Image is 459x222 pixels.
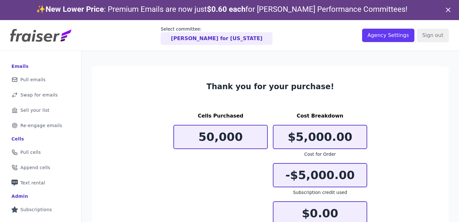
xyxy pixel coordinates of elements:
[273,112,367,120] h3: Cost Breakdown
[5,88,76,102] a: Swap for emails
[273,131,367,143] p: $5,000.00
[11,136,24,142] div: Cells
[417,29,449,42] input: Sign out
[20,149,41,155] span: Pull cells
[304,152,336,157] span: Cost for Order
[161,26,273,32] p: Select committee:
[5,118,76,132] a: Re-engage emails
[173,82,367,92] h3: Thank you for your purchase!
[20,76,46,83] span: Pull emails
[362,29,414,42] input: Agency Settings
[5,145,76,159] a: Pull cells
[171,35,262,42] p: [PERSON_NAME] for [US_STATE]
[273,169,367,182] p: -$5,000.00
[10,29,71,42] img: Fraiser Logo
[5,176,76,190] a: Text rental
[20,180,45,186] span: Text rental
[5,203,76,217] a: Subscriptions
[174,131,267,143] p: 50,000
[5,73,76,87] a: Pull emails
[273,207,367,220] p: $0.00
[293,190,347,195] span: Subscription credit used
[11,63,29,69] div: Emails
[173,112,268,120] h3: Cells Purchased
[11,193,28,199] div: Admin
[20,206,52,213] span: Subscriptions
[20,164,50,171] span: Append cells
[20,122,62,129] span: Re-engage emails
[5,161,76,175] a: Append cells
[20,107,49,113] span: Sell your list
[20,92,58,98] span: Swap for emails
[161,26,273,45] a: Select committee: [PERSON_NAME] for [US_STATE]
[5,103,76,117] a: Sell your list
